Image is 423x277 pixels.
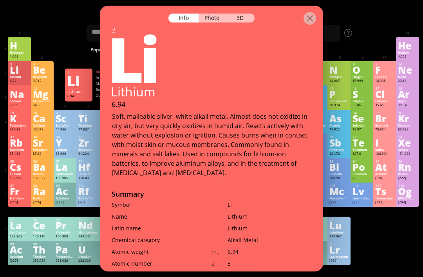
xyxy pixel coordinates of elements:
div: 6.94 [67,94,90,100]
div: Ra [33,187,52,196]
div: U [78,245,97,254]
div: Xenon [398,148,417,152]
div: Melting point [96,81,127,86]
div: 103 [330,242,348,246]
div: F [375,65,394,74]
div: Nitrogen [329,75,348,79]
div: Atomic weight [96,75,127,80]
div: 117 [376,184,394,188]
div: Te [352,138,371,147]
div: Iodine [375,148,394,152]
div: 6.94 [228,248,311,255]
div: Pr [56,221,74,230]
div: Mc [329,187,348,196]
div: Actinium [56,196,74,200]
div: 138.905 [56,176,74,181]
div: Li [67,74,90,87]
div: Alkali Metal [96,69,158,74]
div: 22 [79,111,97,115]
div: 35.45 [375,103,394,108]
div: 85 [376,159,394,163]
div: 20 [33,111,52,115]
div: Neon [398,75,417,79]
div: Y [56,138,74,147]
div: 58 [33,218,52,222]
div: 71 [330,218,348,222]
div: 6.94 [100,99,323,109]
div: Nd [78,221,97,230]
div: 89 [10,242,29,246]
div: 118 [398,184,417,188]
div: P [329,90,348,98]
div: Neodymium [78,230,97,234]
div: 91 [56,242,74,246]
div: Lu [329,221,348,230]
div: Name [112,212,211,220]
div: 3 [10,62,29,66]
div: Magnesium [33,99,52,103]
div: 137.327 [33,176,52,181]
div: Lithium [228,224,311,232]
div: Calcium [33,123,52,127]
div: 78.971 [352,127,371,132]
div: 92 [79,242,97,246]
div: Ts [375,187,394,196]
div: Symbol [112,201,211,208]
div: Alkali Metal [228,236,311,243]
div: 15.999 [352,79,371,83]
div: 33 [330,111,348,115]
div: Ac [56,187,74,196]
div: 4.003 [398,54,417,59]
div: Latin name [112,224,211,232]
div: [223] [10,200,29,205]
div: Xe [398,138,417,147]
div: 19 [10,111,29,115]
div: [294] [398,200,417,205]
h1: Talbica. Interactive chemistry [6,10,421,23]
div: 115 [330,184,348,188]
div: 126.904 [375,152,394,156]
div: 88.906 [56,152,74,156]
div: [227] [56,200,74,205]
div: Fr [10,187,29,196]
div: Uranium [78,255,97,259]
div: I [375,138,394,147]
div: 54 [398,135,417,139]
div: Photo [199,13,227,22]
div: Helium [398,51,417,54]
div: 47.867 [78,127,97,132]
div: 140.116 [33,234,52,239]
div: Lithium [67,89,90,94]
div: Antimony [329,148,348,152]
div: Lawrencium [329,255,348,259]
div: Phosphorus [329,99,348,103]
div: 30.974 [329,103,348,108]
div: [289] [329,200,348,205]
div: [209] [352,176,371,181]
div: Ti [78,114,97,123]
div: Scandium [56,123,74,127]
div: Mg [33,90,52,98]
div: Th [33,245,52,254]
div: As [329,114,348,123]
div: 3D [226,13,255,22]
div: Tennessine [375,196,394,200]
div: Radon [398,172,417,176]
div: Na [10,90,29,98]
div: Rf [78,187,97,196]
div: [PERSON_NAME] [398,196,417,200]
div: 15 [330,87,348,91]
div: Thorium [33,255,52,259]
div: 238.029 [78,259,97,263]
div: Polonium [352,172,371,176]
div: 83.798 [398,127,417,132]
div: Br [375,114,394,123]
div: 16 [353,87,371,91]
div: O [352,65,371,74]
div: Popular: [90,45,120,56]
div: Fluorine [375,75,394,79]
div: 138.905 [10,234,29,239]
div: 59 [56,218,74,222]
div: Soft, malleable silver–white alkali metal. Almost does not oxidize in dry air, but very quickly o... [112,111,311,177]
div: 79.904 [375,127,394,132]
